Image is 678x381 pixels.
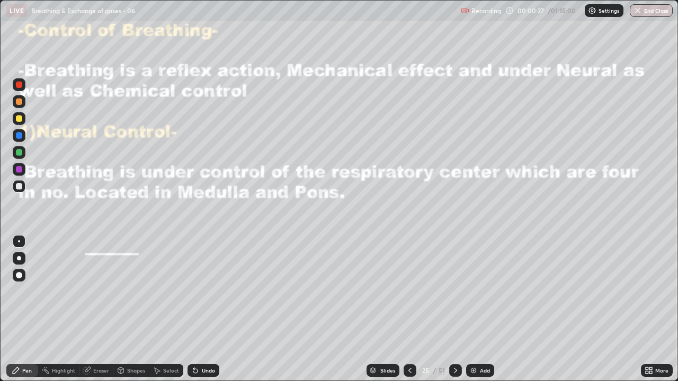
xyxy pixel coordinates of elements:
p: Breathing & Exchange of gases - 06 [31,6,135,15]
p: Settings [599,8,619,13]
img: add-slide-button [469,366,478,375]
img: class-settings-icons [588,6,596,15]
div: Highlight [52,368,75,373]
p: Recording [471,7,501,15]
div: Eraser [93,368,109,373]
div: Pen [22,368,32,373]
div: Slides [380,368,395,373]
img: recording.375f2c34.svg [461,6,469,15]
img: end-class-cross [634,6,642,15]
div: Add [480,368,490,373]
div: Shapes [127,368,145,373]
div: 25 [421,367,431,374]
div: Select [163,368,179,373]
div: / [433,367,436,374]
div: More [655,368,668,373]
button: End Class [630,4,673,17]
p: LIVE [10,6,24,15]
div: 51 [439,366,445,375]
div: Undo [202,368,215,373]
